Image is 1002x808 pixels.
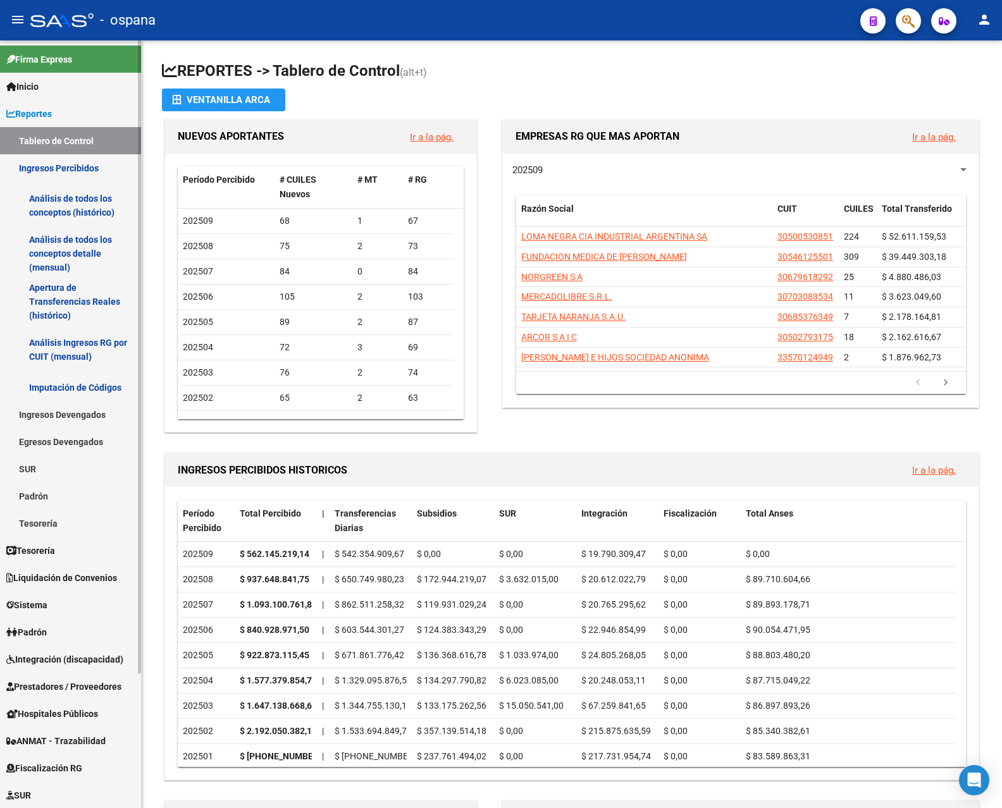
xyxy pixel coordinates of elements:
span: $ 357.139.514,18 [417,726,486,736]
span: $ 1.329.095.876,57 [335,675,412,685]
a: Ir a la pág. [410,132,454,143]
div: 2 [357,365,398,380]
datatable-header-cell: CUILES [839,195,877,237]
span: Período Percibido [183,508,221,533]
span: LOMA NEGRA CIA INDUSTRIAL ARGENTINA SA [521,231,707,242]
div: 105 [280,290,347,304]
span: 18 [844,332,854,342]
span: 202506 [183,291,213,302]
span: $ 2.178.164,81 [882,312,941,322]
strong: $ 2.192.050.382,16 [240,726,317,736]
a: Ir a la pág. [912,465,956,476]
div: 68 [280,214,347,228]
div: 112 [280,416,347,431]
span: $ 6.023.085,00 [499,675,559,685]
div: 2 [357,315,398,329]
span: | [322,574,324,584]
datatable-header-cell: # RG [403,166,454,208]
span: $ 1.033.974,00 [499,650,559,660]
span: | [322,675,324,685]
span: $ 4.880.486,03 [882,272,941,282]
span: $ 0,00 [417,549,441,559]
div: 2 [357,239,398,254]
span: $ 133.175.262,56 [417,701,486,711]
span: $ 22.946.854,99 [581,625,646,635]
span: $ 119.931.029,24 [417,599,486,609]
div: 202501 [183,749,230,764]
span: $ 89.893.178,71 [746,599,810,609]
span: $ 0,00 [499,625,523,635]
span: $ 85.340.382,61 [746,726,810,736]
span: $ 542.354.909,67 [335,549,404,559]
datatable-header-cell: Razón Social [516,195,772,237]
span: Total Percibido [240,508,301,518]
span: $ 24.805.268,05 [581,650,646,660]
span: 30679618292 [777,272,833,282]
span: $ 86.897.893,26 [746,701,810,711]
span: 30546125501 [777,252,833,262]
div: 72 [280,340,347,355]
span: 202509 [512,164,543,176]
datatable-header-cell: SUR [494,500,576,542]
span: (alt+t) [400,66,427,78]
span: Razón Social [521,204,574,214]
span: Firma Express [6,52,72,66]
span: Reportes [6,107,52,121]
div: 1 [357,214,398,228]
span: SUR [499,508,516,518]
datatable-header-cell: Período Percibido [178,166,275,208]
div: 63 [408,391,448,405]
span: $ 215.875.635,59 [581,726,651,736]
span: $ 1.533.694.849,78 [335,726,412,736]
datatable-header-cell: | [317,500,330,542]
span: NORGREEN S A [521,272,583,282]
span: $ 89.710.604,66 [746,574,810,584]
span: | [322,726,324,736]
span: $ 15.050.541,00 [499,701,564,711]
span: $ 0,00 [664,574,688,584]
strong: $ [PHONE_NUMBER],44 [240,751,333,761]
span: $ 862.511.258,32 [335,599,404,609]
span: $ 0,00 [664,549,688,559]
span: $ 90.054.471,95 [746,625,810,635]
span: $ 1.344.755.130,15 [335,701,412,711]
span: Prestadores / Proveedores [6,680,121,694]
span: $ 39.449.303,18 [882,252,946,262]
div: 202506 [183,623,230,637]
div: 75 [280,239,347,254]
span: | [322,599,324,609]
span: $ 87.715.049,22 [746,675,810,685]
span: 30703088534 [777,291,833,302]
datatable-header-cell: Período Percibido [178,500,235,542]
span: Padrón [6,625,47,639]
span: 202507 [183,266,213,276]
datatable-header-cell: # CUILES Nuevos [275,166,352,208]
h1: REPORTES -> Tablero de Control [162,61,982,83]
div: 202503 [183,699,230,713]
div: 202504 [183,673,230,688]
span: 202503 [183,367,213,377]
span: $ 1.876.962,73 [882,352,941,362]
a: Ir a la pág. [912,132,956,143]
strong: $ 922.873.115,45 [240,650,309,660]
span: $ 237.761.494,02 [417,751,486,761]
div: 84 [280,264,347,279]
span: $ 0,00 [664,675,688,685]
span: $ 134.297.790,82 [417,675,486,685]
span: TARJETA NARANJA S.A.U. [521,312,626,322]
span: EMPRESAS RG QUE MAS APORTAN [516,130,679,142]
span: 202502 [183,393,213,403]
div: 202505 [183,648,230,663]
datatable-header-cell: # MT [352,166,403,208]
div: 65 [280,391,347,405]
span: $ 136.368.616,78 [417,650,486,660]
div: 202507 [183,597,230,612]
span: $ 20.612.022,79 [581,574,646,584]
span: 30500530851 [777,231,833,242]
div: 69 [408,340,448,355]
span: $ 0,00 [664,599,688,609]
span: Subsidios [417,508,457,518]
strong: $ 562.145.219,14 [240,549,309,559]
button: Ir a la pág. [902,125,966,149]
div: 3 [357,340,398,355]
